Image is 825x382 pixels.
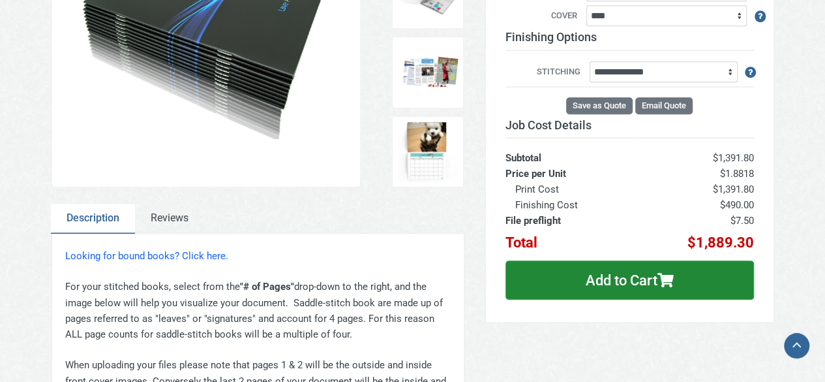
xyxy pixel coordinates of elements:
[496,9,584,24] label: Cover
[713,152,754,164] span: $1,391.80
[566,97,633,114] button: Save as Quote
[720,168,754,180] span: $1.8818
[391,36,464,109] a: Samples
[395,119,460,185] img: Calendar
[65,250,228,262] a: Looking for bound books? Click here.
[635,97,693,114] button: Email Quote
[391,116,464,189] a: Calendar
[240,281,294,293] strong: "# of Pages"
[687,234,754,251] span: $1,889.30
[505,197,635,213] th: Finishing Cost
[720,199,754,211] span: $490.00
[730,215,754,227] span: $7.50
[65,279,451,343] p: For your stitched books, select from the drop-down to the right, and the image below will help yo...
[713,183,754,195] span: $1,391.80
[505,166,635,182] th: Price per Unit
[505,229,635,251] th: Total
[505,261,754,300] button: Add to Cart
[505,30,754,51] h3: Finishing Options
[505,213,635,229] th: File preflight
[51,204,135,234] a: Description
[505,182,635,197] th: Print Cost
[505,65,588,80] label: Stitching
[395,40,460,105] img: Samples
[505,118,754,133] h3: Job Cost Details
[135,204,204,234] a: Reviews
[505,138,635,166] th: Subtotal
